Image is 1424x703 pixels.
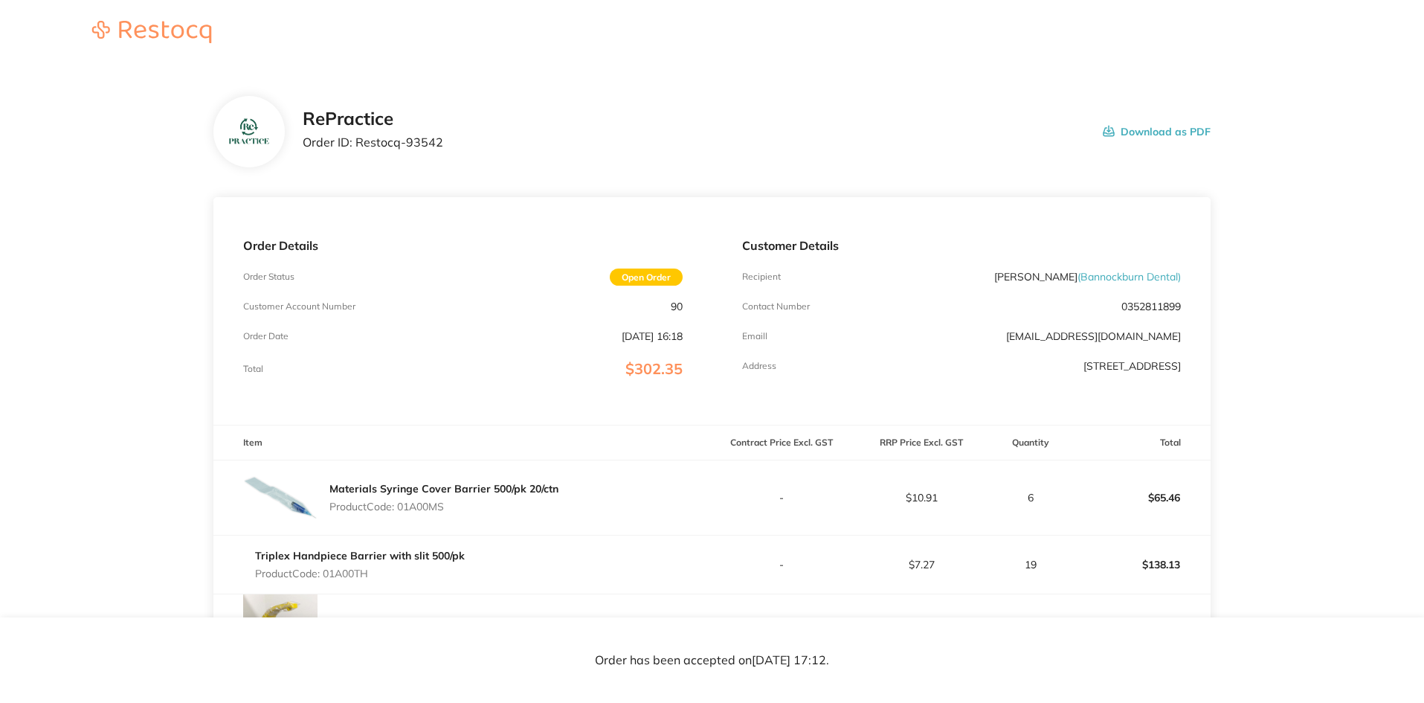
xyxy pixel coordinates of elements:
[742,272,781,282] p: Recipient
[994,271,1181,283] p: [PERSON_NAME]
[329,482,558,495] a: Materials Syringe Cover Barrier 500/pk 20/ctn
[243,272,294,282] p: Order Status
[852,559,990,571] p: $7.27
[1077,270,1181,283] span: ( Bannockburn Dental )
[243,594,318,669] img: YWdhcDUzag
[243,331,289,341] p: Order Date
[1072,614,1210,649] p: $7.27
[742,361,776,371] p: Address
[243,364,263,374] p: Total
[742,301,810,312] p: Contact Number
[713,492,851,504] p: -
[303,109,443,129] h2: RePractice
[712,426,852,460] th: Contract Price Excl. GST
[595,654,829,667] p: Order has been accepted on [DATE] 17:12 .
[625,359,683,378] span: $302.35
[213,426,712,460] th: Item
[1121,301,1181,312] p: 0352811899
[1083,360,1181,372] p: [STREET_ADDRESS]
[1103,109,1211,155] button: Download as PDF
[243,460,318,535] img: eHd0NDF0YQ
[851,426,991,460] th: RRP Price Excl. GST
[1072,547,1210,582] p: $138.13
[622,330,683,342] p: [DATE] 16:18
[1072,480,1210,516] p: $65.46
[610,269,683,286] span: Open Order
[991,426,1071,460] th: Quantity
[303,135,443,149] p: Order ID: Restocq- 93542
[243,301,355,312] p: Customer Account Number
[742,239,1181,252] p: Customer Details
[77,21,226,45] a: Restocq logo
[742,331,767,341] p: Emaill
[77,21,226,43] img: Restocq logo
[1071,426,1211,460] th: Total
[329,616,517,629] a: Bite Stick Cover Barrier 500/pk 20/ctn
[1006,330,1181,343] a: [EMAIL_ADDRESS][DOMAIN_NAME]
[852,492,990,504] p: $10.91
[255,568,465,580] p: Product Code: 01A00TH
[225,108,274,156] img: ZmtvNmtrZw
[671,301,683,312] p: 90
[243,239,682,252] p: Order Details
[992,559,1070,571] p: 19
[329,501,558,513] p: Product Code: 01A00MS
[992,492,1070,504] p: 6
[255,549,465,562] a: Triplex Handpiece Barrier with slit 500/pk
[713,559,851,571] p: -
